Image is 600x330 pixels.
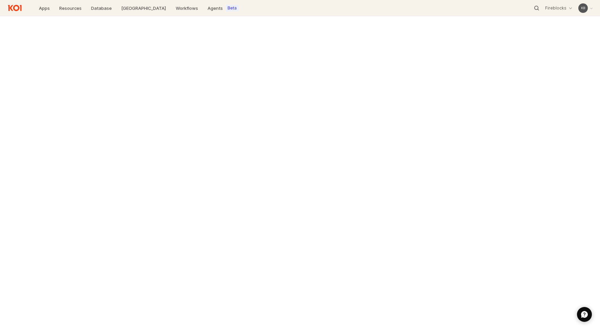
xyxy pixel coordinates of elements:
[35,3,54,13] a: Apps
[87,3,116,13] a: Database
[228,5,237,11] label: Beta
[172,3,202,13] a: Workflows
[581,5,585,12] div: K B
[117,3,170,13] a: [GEOGRAPHIC_DATA]
[55,3,86,13] a: Resources
[545,5,566,11] p: Fireblocks
[5,3,24,13] img: Return to home page
[542,4,576,12] button: Fireblocks
[203,3,243,13] a: AgentsBeta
